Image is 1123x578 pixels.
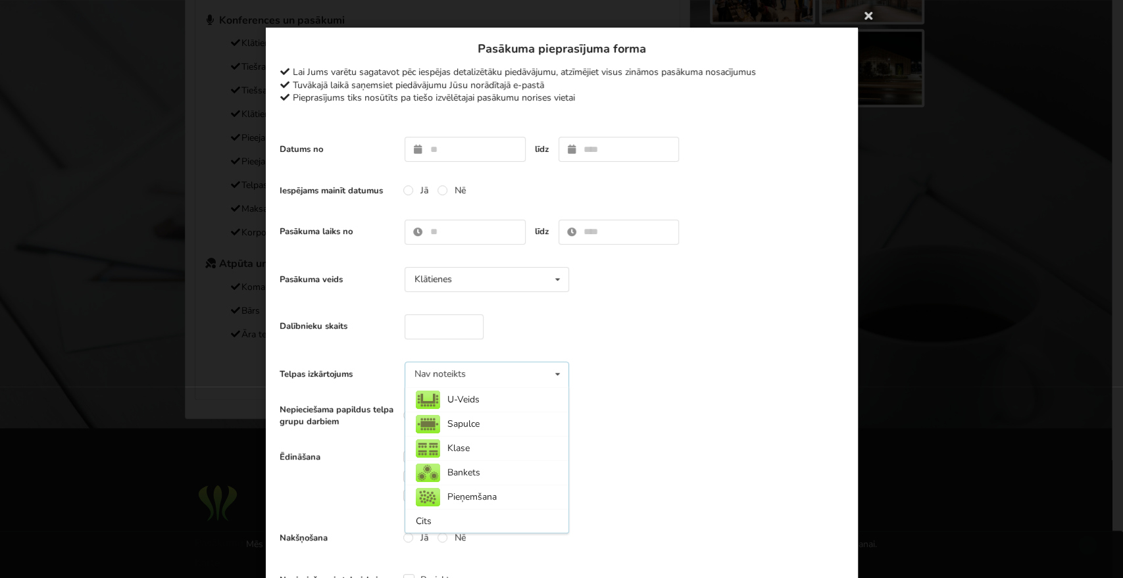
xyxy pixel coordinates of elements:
div: Bankets [405,460,568,485]
div: Klātienes [414,275,452,284]
label: Datums no [280,143,395,155]
h3: Pasākuma pieprasījuma forma [280,41,844,57]
label: Telpas izkārtojums [280,368,395,380]
label: Pasākuma veids [280,274,395,285]
label: Ēdināšana [280,451,395,463]
img: table_icon_6.png [416,439,440,458]
div: Lai Jums varētu sagatavot pēc iespējas detalizētāku piedāvājumu, atzīmējiet visus zināmos pasākum... [280,66,844,79]
div: Klase [405,436,568,460]
label: Vakariņas [403,490,460,501]
label: Iespējams mainīt datumus [280,185,395,197]
label: Pasākuma laiks no [280,226,395,237]
div: Tuvākajā laikā saņemsiet piedāvājumu Jūsu norādītajā e-pastā [280,79,844,92]
div: U-Veids [405,387,568,412]
label: Nē [437,185,465,196]
label: Nepieciešama papildus telpa grupu darbiem [280,404,395,427]
label: Pusdienas [403,471,462,482]
div: Sapulce [405,412,568,436]
img: table_icon_1.png [416,391,440,409]
div: Nav noteikts [414,370,466,379]
label: Jā [403,185,428,196]
label: Nakšņošana [280,532,395,544]
label: līdz [534,226,548,237]
label: līdz [534,143,548,155]
img: table_icon_2.png [416,415,440,433]
label: Kafijas pauzes [403,451,478,462]
div: Pieņemšana [405,485,568,509]
label: Dalībnieku skaits [280,320,395,332]
label: Jā [403,410,428,421]
label: Jā [403,532,428,543]
div: Pieprasījums tiks nosūtīts pa tiešo izvēlētajai pasākumu norises vietai [280,91,844,105]
img: table_icon_3.png [416,488,440,506]
img: table_icon_4.png [416,464,440,482]
div: Cits [405,509,568,533]
label: Nē [437,532,465,543]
